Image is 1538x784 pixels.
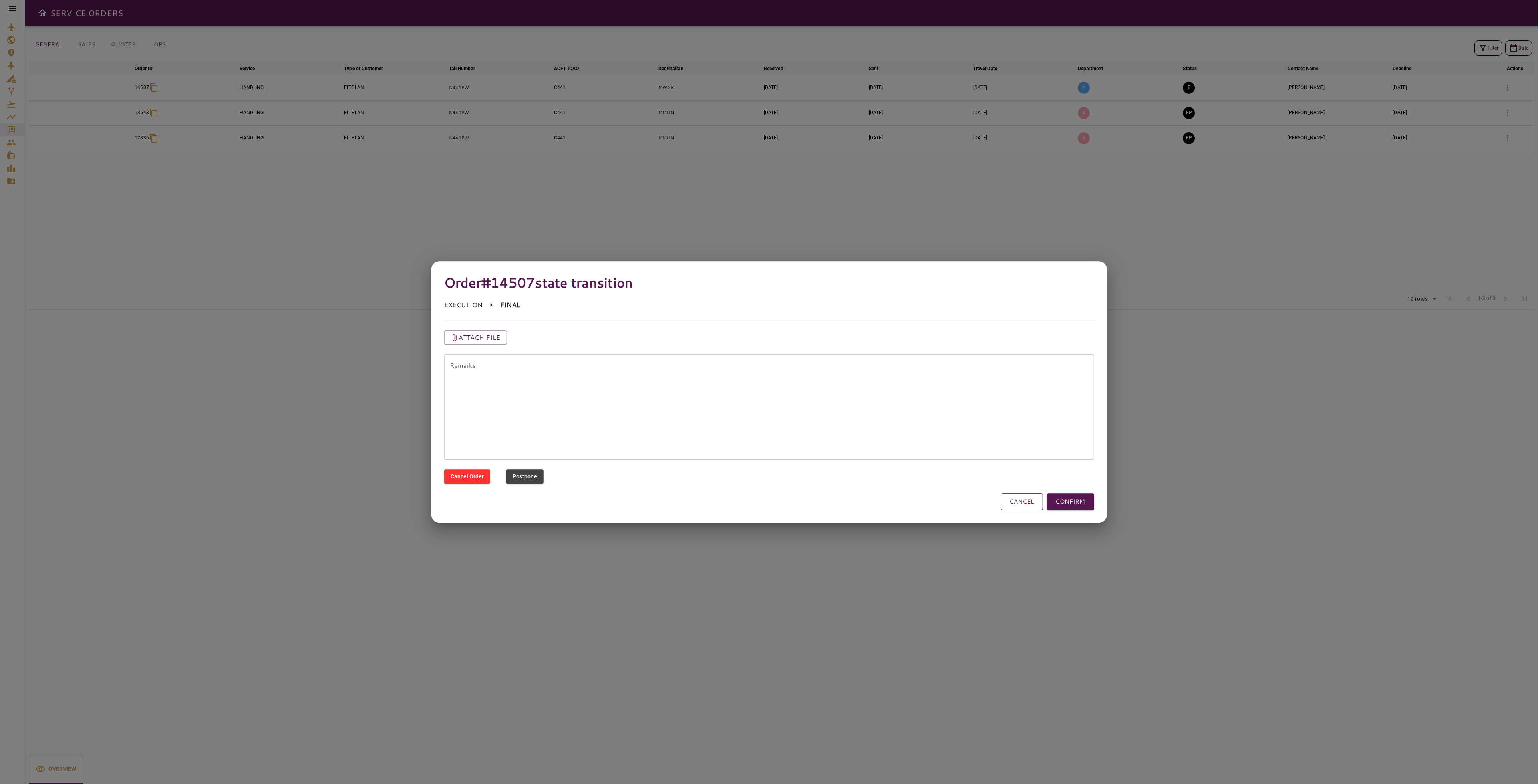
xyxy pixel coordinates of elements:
[459,333,501,342] p: Attach file
[444,330,507,345] button: Attach file
[444,274,1094,291] h4: Order #14507 state transition
[500,300,520,310] p: FINAL
[444,469,490,484] button: Cancel Order
[444,300,483,310] p: EXECUTION
[1001,493,1043,510] button: CANCEL
[506,469,544,484] button: Postpone
[1047,493,1094,510] button: CONFIRM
